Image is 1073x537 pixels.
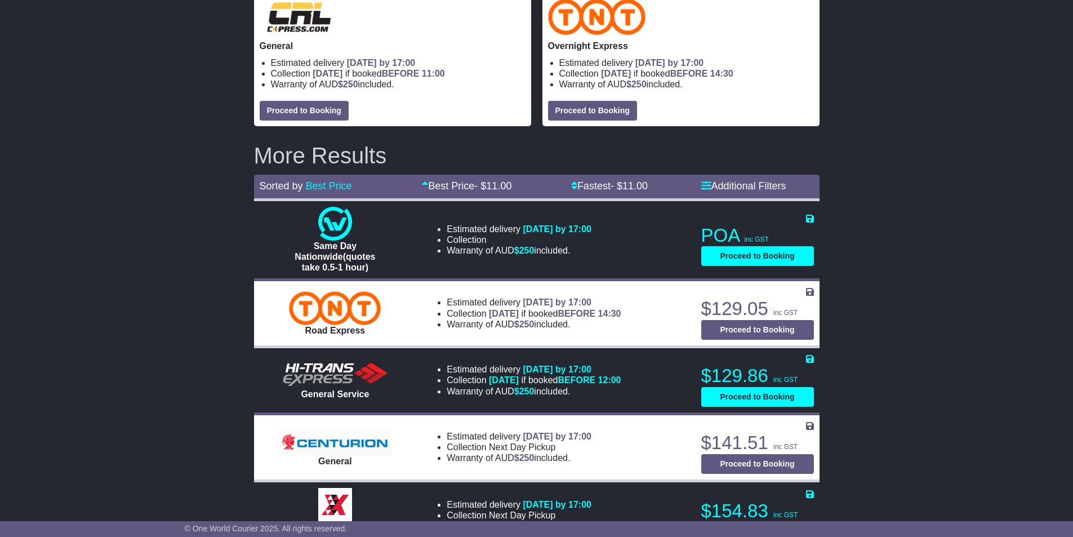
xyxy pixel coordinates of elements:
span: © One World Courier 2025. All rights reserved. [185,524,348,533]
span: $ [514,387,535,396]
li: Estimated delivery [447,297,621,308]
li: Collection [271,68,526,79]
h2: More Results [254,143,820,168]
span: 11.00 [486,180,511,192]
button: Proceed to Booking [548,101,637,121]
p: Overnight Express [548,41,814,51]
span: 250 [519,319,535,329]
li: Warranty of AUD included. [447,245,591,256]
li: Warranty of AUD included. [559,79,814,90]
p: $154.83 [701,500,814,522]
p: POA [701,224,814,247]
span: $ [338,79,358,89]
img: TNT Domestic: Road Express [289,291,381,325]
li: Warranty of AUD included. [447,452,591,463]
span: 250 [519,387,535,396]
img: Centurion Transport: General [279,428,391,456]
span: inc GST [773,443,798,451]
span: 250 [519,246,535,255]
a: Best Price- $11.00 [422,180,511,192]
button: Proceed to Booking [260,101,349,121]
span: $ [514,319,535,329]
span: 250 [631,79,647,89]
span: Same Day Nationwide(quotes take 0.5-1 hour) [295,241,375,272]
span: Next Day Pickup [489,442,555,452]
li: Collection [447,308,621,319]
span: if booked [601,69,733,78]
li: Estimated delivery [447,431,591,442]
span: inc GST [745,236,769,243]
img: One World Courier: Same Day Nationwide(quotes take 0.5-1 hour) [318,207,352,241]
span: BEFORE [558,309,595,318]
span: - $ [611,180,648,192]
p: $129.05 [701,298,814,320]
span: inc GST [773,511,798,519]
span: BEFORE [670,69,708,78]
p: $129.86 [701,365,814,387]
li: Estimated delivery [559,57,814,68]
span: [DATE] by 17:00 [635,58,704,68]
a: Additional Filters [701,180,786,192]
span: $ [514,453,535,463]
span: 12:00 [598,375,621,385]
img: Border Express: Express Bulk Service [318,488,352,522]
span: if booked [489,375,621,385]
span: $ [514,246,535,255]
a: Fastest- $11.00 [571,180,648,192]
span: [DATE] [601,69,631,78]
span: General [318,456,352,466]
p: $141.51 [701,432,814,454]
a: Best Price [306,180,352,192]
span: 11:00 [422,69,445,78]
span: inc GST [773,376,798,384]
span: if booked [313,69,444,78]
span: - $ [474,180,511,192]
span: BEFORE [382,69,420,78]
li: Estimated delivery [447,499,591,510]
li: Warranty of AUD included. [447,319,621,330]
span: [DATE] [489,309,519,318]
li: Estimated delivery [447,224,591,234]
p: General [260,41,526,51]
span: [DATE] by 17:00 [523,365,591,374]
li: Collection [447,234,591,245]
span: 11.00 [622,180,648,192]
span: 250 [343,79,358,89]
span: [DATE] by 17:00 [523,432,591,441]
button: Proceed to Booking [701,246,814,266]
span: [DATE] by 17:00 [523,224,591,234]
button: Proceed to Booking [701,387,814,407]
li: Estimated delivery [447,364,621,375]
span: [DATE] [313,69,342,78]
button: Proceed to Booking [701,454,814,474]
li: Collection [447,375,621,385]
span: if booked [489,309,621,318]
li: Collection [447,442,591,452]
span: Sorted by [260,180,303,192]
span: Next Day Pickup [489,511,555,520]
span: Road Express [305,326,366,335]
span: 14:30 [598,309,621,318]
span: BEFORE [558,375,595,385]
li: Estimated delivery [271,57,526,68]
li: Warranty of AUD included. [271,79,526,90]
li: Warranty of AUD included. [447,386,621,397]
button: Proceed to Booking [701,320,814,340]
img: HiTrans: General Service [279,361,391,389]
span: [DATE] by 17:00 [523,298,591,307]
span: 14:30 [710,69,733,78]
span: [DATE] by 17:00 [347,58,416,68]
span: $ [626,79,647,89]
span: General Service [301,389,369,399]
li: Collection [559,68,814,79]
span: inc GST [773,309,798,317]
li: Collection [447,510,591,521]
span: [DATE] by 17:00 [523,500,591,509]
span: 250 [519,453,535,463]
span: [DATE] [489,375,519,385]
